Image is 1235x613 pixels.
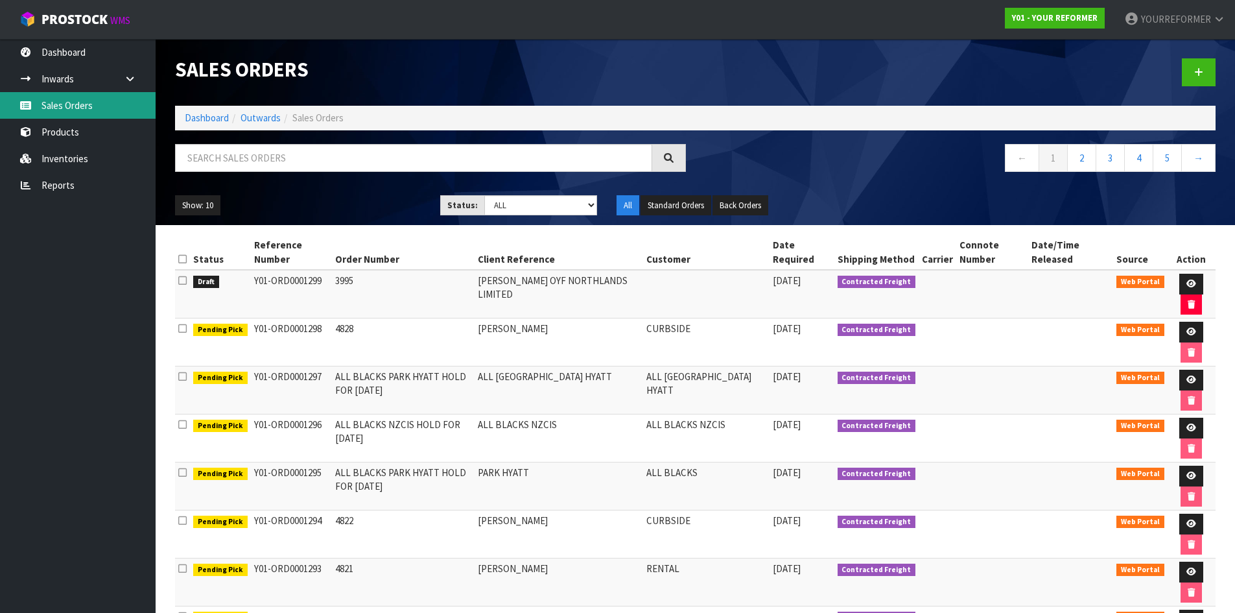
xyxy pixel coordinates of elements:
input: Search sales orders [175,144,652,172]
td: [PERSON_NAME] OYF NORTHLANDS LIMITED [475,270,643,319]
span: [DATE] [773,418,801,431]
span: Pending Pick [193,324,248,337]
span: [DATE] [773,514,801,527]
button: Back Orders [712,195,768,216]
span: [DATE] [773,370,801,383]
td: Y01-ORD0001296 [251,415,333,463]
button: All [617,195,639,216]
td: 4821 [332,559,475,607]
td: ALL [GEOGRAPHIC_DATA] HYATT [475,367,643,415]
span: Contracted Freight [838,420,916,433]
span: Contracted Freight [838,516,916,529]
span: YOURREFORMER [1141,13,1211,25]
th: Action [1168,235,1216,270]
span: [DATE] [773,466,801,479]
th: Date Required [770,235,834,270]
button: Standard Orders [641,195,711,216]
span: Contracted Freight [838,372,916,385]
th: Order Number [332,235,475,270]
td: [PERSON_NAME] [475,319,643,367]
th: Shipping Method [834,235,919,270]
small: WMS [110,14,130,27]
span: [DATE] [773,562,801,575]
nav: Page navigation [705,144,1216,176]
span: Web Portal [1116,372,1164,385]
img: cube-alt.png [19,11,36,27]
td: ALL BLACKS NZCIS [475,415,643,463]
th: Customer [643,235,770,270]
td: ALL BLACKS NZCIS HOLD FOR [DATE] [332,415,475,463]
span: Draft [193,276,219,289]
td: RENTAL [643,559,770,607]
strong: Status: [447,200,478,211]
span: Web Portal [1116,276,1164,289]
span: Pending Pick [193,420,248,433]
a: Dashboard [185,112,229,124]
th: Carrier [919,235,956,270]
td: ALL BLACKS [643,463,770,511]
td: Y01-ORD0001294 [251,511,333,559]
a: 2 [1067,144,1096,172]
span: Web Portal [1116,564,1164,577]
span: Pending Pick [193,516,248,529]
td: Y01-ORD0001298 [251,319,333,367]
a: 1 [1039,144,1068,172]
span: Contracted Freight [838,564,916,577]
span: Sales Orders [292,112,344,124]
td: 4828 [332,319,475,367]
span: [DATE] [773,322,801,335]
td: ALL BLACKS PARK HYATT HOLD FOR [DATE] [332,367,475,415]
td: Y01-ORD0001293 [251,559,333,607]
span: [DATE] [773,274,801,287]
span: ProStock [41,11,108,28]
td: ALL BLACKS PARK HYATT HOLD FOR [DATE] [332,463,475,511]
td: 4822 [332,511,475,559]
h1: Sales Orders [175,58,686,80]
a: → [1181,144,1216,172]
a: 3 [1096,144,1125,172]
th: Source [1113,235,1168,270]
td: ALL [GEOGRAPHIC_DATA] HYATT [643,367,770,415]
th: Status [190,235,251,270]
a: Outwards [241,112,281,124]
strong: Y01 - YOUR REFORMER [1012,12,1098,23]
span: Contracted Freight [838,468,916,481]
td: CURBSIDE [643,511,770,559]
th: Date/Time Released [1028,235,1113,270]
td: CURBSIDE [643,319,770,367]
td: [PERSON_NAME] [475,511,643,559]
span: Web Portal [1116,516,1164,529]
span: Pending Pick [193,372,248,385]
span: Web Portal [1116,324,1164,337]
span: Pending Pick [193,468,248,481]
th: Client Reference [475,235,643,270]
span: Contracted Freight [838,276,916,289]
span: Web Portal [1116,468,1164,481]
a: 4 [1124,144,1153,172]
td: 3995 [332,270,475,319]
td: [PERSON_NAME] [475,559,643,607]
span: Pending Pick [193,564,248,577]
button: Show: 10 [175,195,220,216]
a: ← [1005,144,1039,172]
td: Y01-ORD0001299 [251,270,333,319]
td: ALL BLACKS NZCIS [643,415,770,463]
span: Web Portal [1116,420,1164,433]
td: PARK HYATT [475,463,643,511]
span: Contracted Freight [838,324,916,337]
th: Connote Number [956,235,1028,270]
td: Y01-ORD0001295 [251,463,333,511]
td: Y01-ORD0001297 [251,367,333,415]
a: 5 [1153,144,1182,172]
th: Reference Number [251,235,333,270]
